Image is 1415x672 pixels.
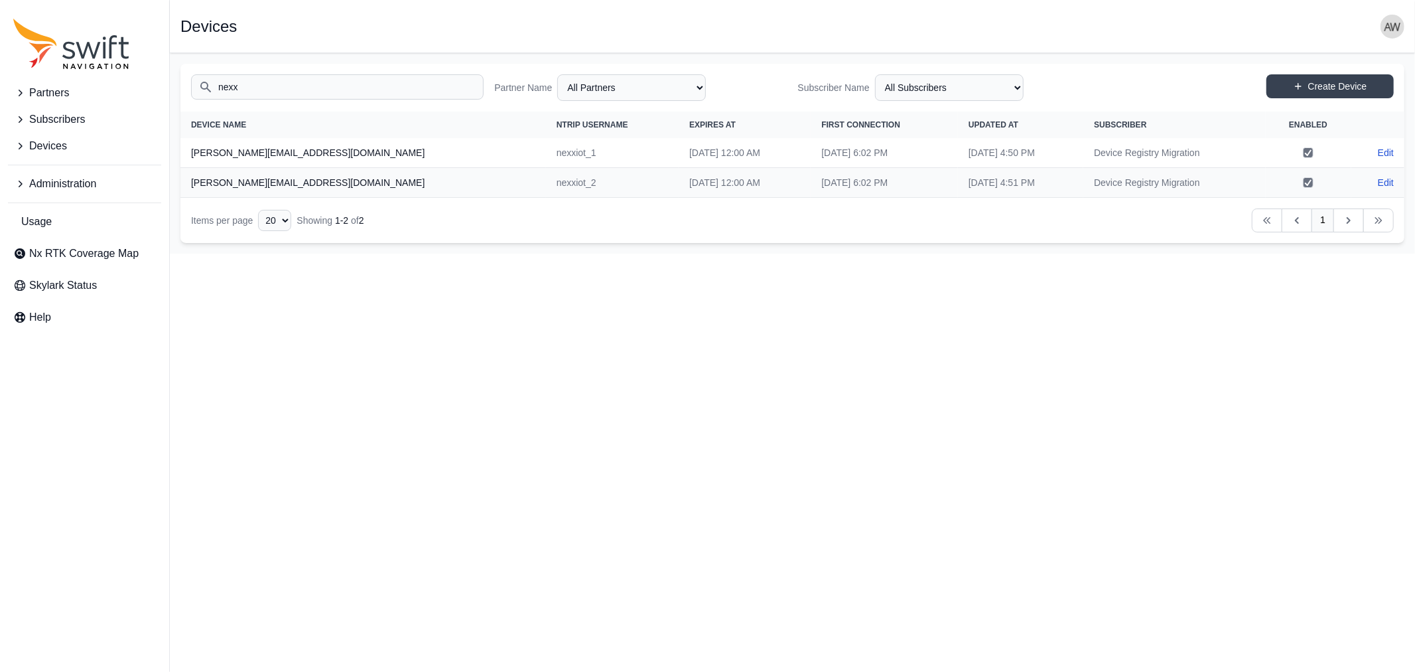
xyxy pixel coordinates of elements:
[8,133,161,159] button: Devices
[1378,176,1394,189] a: Edit
[821,120,900,129] span: First Connection
[1266,74,1394,98] a: Create Device
[1083,112,1265,138] th: Subscriber
[359,215,364,226] span: 2
[8,272,161,299] a: Skylark Status
[8,240,161,267] a: Nx RTK Coverage Map
[180,198,1404,243] nav: Table navigation
[546,138,679,168] td: nexxiot_1
[29,176,96,192] span: Administration
[546,112,679,138] th: NTRIP Username
[557,74,706,101] select: Partner Name
[798,81,870,94] label: Subscriber Name
[1266,112,1351,138] th: Enabled
[811,168,958,198] td: [DATE] 6:02 PM
[8,106,161,133] button: Subscribers
[969,120,1018,129] span: Updated At
[297,214,364,227] div: Showing of
[1083,168,1265,198] td: Device Registry Migration
[546,168,679,198] td: nexxiot_2
[191,215,253,226] span: Items per page
[679,168,811,198] td: [DATE] 12:00 AM
[958,138,1083,168] td: [DATE] 4:50 PM
[180,138,546,168] th: [PERSON_NAME][EMAIL_ADDRESS][DOMAIN_NAME]
[679,138,811,168] td: [DATE] 12:00 AM
[180,168,546,198] th: [PERSON_NAME][EMAIL_ADDRESS][DOMAIN_NAME]
[958,168,1083,198] td: [DATE] 4:51 PM
[335,215,348,226] span: 1 - 2
[8,304,161,331] a: Help
[258,210,291,231] select: Display Limit
[29,278,97,294] span: Skylark Status
[1312,209,1334,232] a: 1
[29,138,67,154] span: Devices
[191,74,484,100] input: Search
[29,85,69,101] span: Partners
[29,112,85,127] span: Subscribers
[1378,146,1394,159] a: Edit
[1083,138,1265,168] td: Device Registry Migration
[8,80,161,106] button: Partners
[494,81,552,94] label: Partner Name
[8,209,161,235] a: Usage
[1381,15,1404,39] img: user photo
[875,74,1024,101] select: Subscriber
[21,214,52,230] span: Usage
[811,138,958,168] td: [DATE] 6:02 PM
[8,171,161,197] button: Administration
[689,120,736,129] span: Expires At
[29,309,51,325] span: Help
[29,246,139,262] span: Nx RTK Coverage Map
[180,19,237,35] h1: Devices
[180,112,546,138] th: Device Name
